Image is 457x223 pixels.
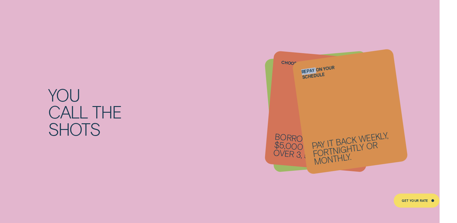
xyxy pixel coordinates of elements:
a: GET YOUR RATE [394,193,439,208]
div: You call the shots [48,86,226,137]
h2: You call the shots [46,86,229,137]
label: Repay on your schedule [301,63,349,80]
p: Pay it back weekly, fortnightly or monthly. [311,130,399,166]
